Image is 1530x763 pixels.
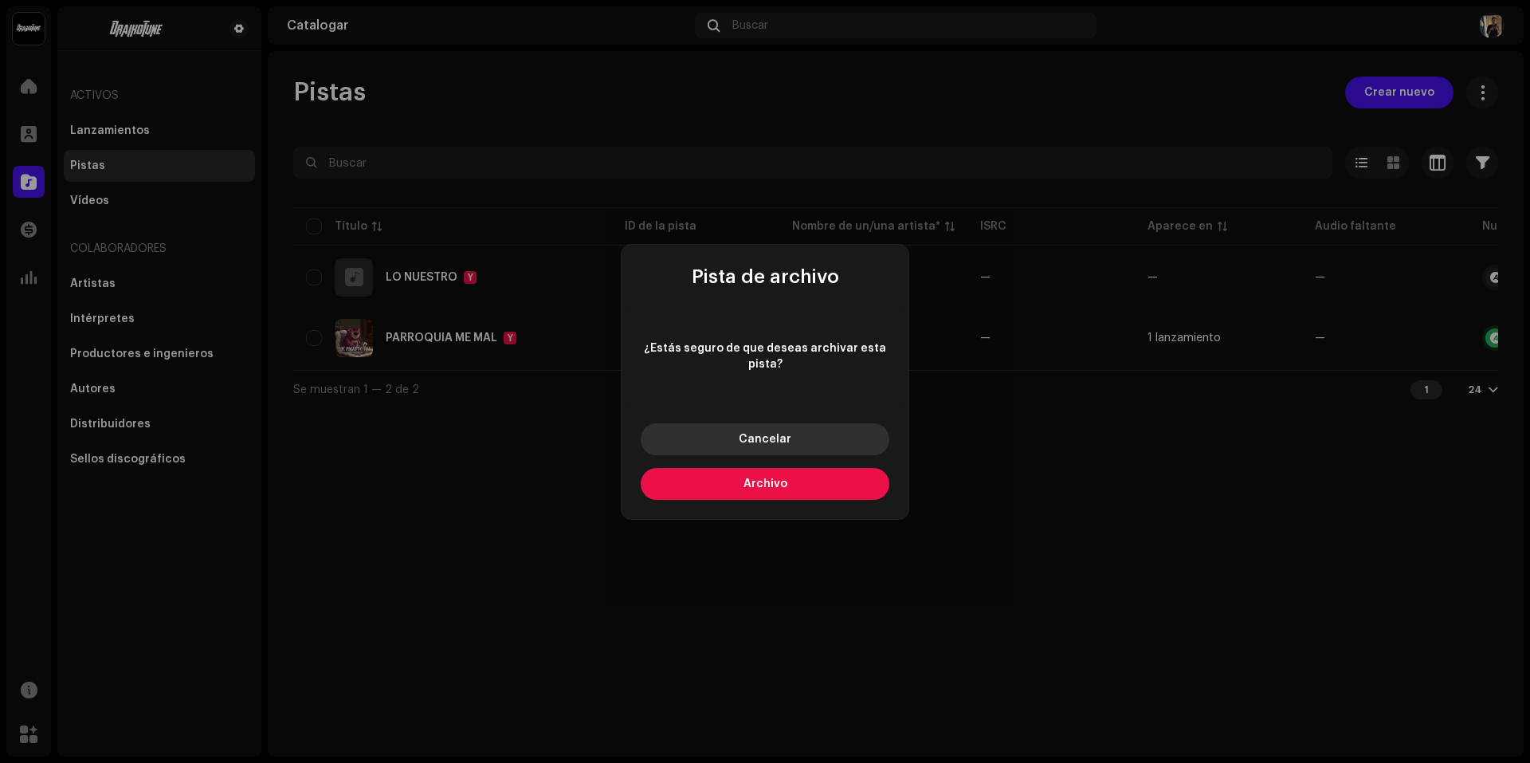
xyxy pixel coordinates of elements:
font: Pista de archivo [692,267,839,286]
font: Cancelar [739,434,791,445]
button: Cancelar [641,423,889,455]
font: ¿Estás seguro de que deseas archivar esta pista? [644,343,886,370]
font: Archivo [743,478,787,490]
button: Archivo [641,468,889,500]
